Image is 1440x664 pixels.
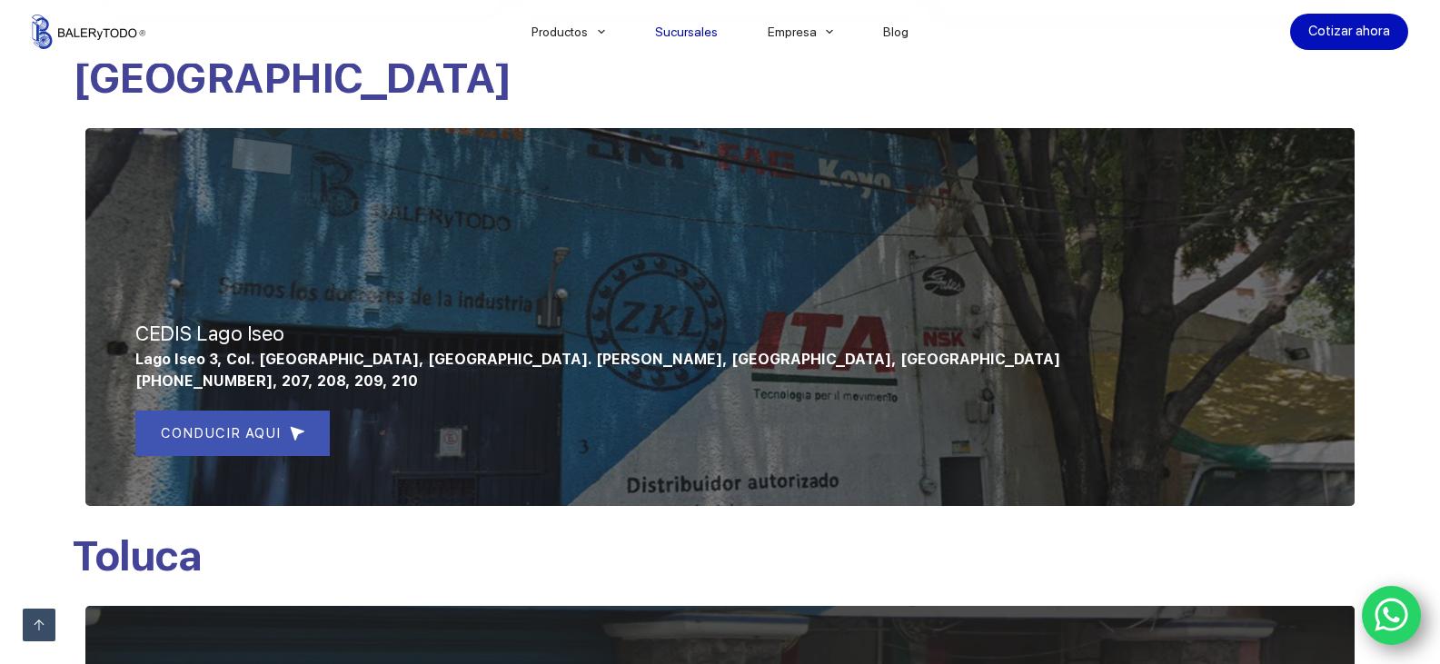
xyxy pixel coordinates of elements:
a: WhatsApp [1362,586,1422,646]
span: CEDIS Lago Iseo [135,322,284,345]
span: [GEOGRAPHIC_DATA] [72,53,511,103]
span: Lago Iseo 3, Col. [GEOGRAPHIC_DATA], [GEOGRAPHIC_DATA]. [PERSON_NAME], [GEOGRAPHIC_DATA], [GEOGRA... [135,351,1060,368]
span: CONDUCIR AQUI [161,422,281,444]
span: Toluca [72,530,201,580]
a: Ir arriba [23,609,55,641]
img: Balerytodo [32,15,145,49]
a: Cotizar ahora [1290,14,1408,50]
a: CONDUCIR AQUI [135,411,330,456]
span: [PHONE_NUMBER], 207, 208, 209, 210 [135,372,418,390]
